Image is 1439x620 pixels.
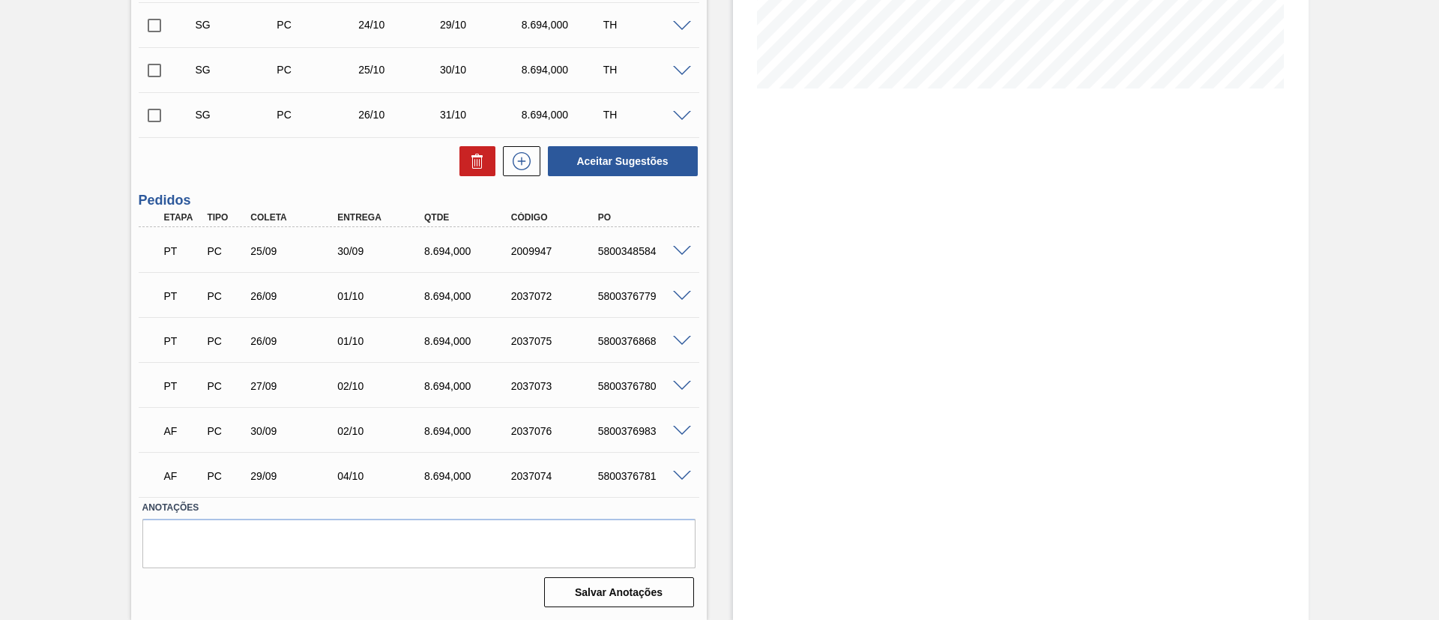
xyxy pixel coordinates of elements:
div: TH [600,64,690,76]
div: Pedido em Trânsito [160,325,205,358]
div: 8.694,000 [518,19,609,31]
div: 27/09/2025 [247,380,344,392]
div: 31/10/2025 [436,109,527,121]
div: 5800348584 [594,245,692,257]
div: 8.694,000 [420,245,518,257]
div: 5800376983 [594,425,692,437]
div: Pedido de Compra [203,425,248,437]
p: AF [164,470,202,482]
div: 8.694,000 [420,335,518,347]
div: 26/09/2025 [247,335,344,347]
div: Sugestão Criada [192,64,283,76]
div: 30/09/2025 [247,425,344,437]
div: 24/10/2025 [355,19,445,31]
div: 29/10/2025 [436,19,527,31]
div: 8.694,000 [420,425,518,437]
div: 02/10/2025 [334,425,431,437]
div: 30/09/2025 [334,245,431,257]
div: Pedido de Compra [273,109,363,121]
div: Pedido de Compra [203,245,248,257]
div: Aceitar Sugestões [540,145,699,178]
label: Anotações [142,497,696,519]
div: Pedido de Compra [203,470,248,482]
div: 2037076 [507,425,605,437]
div: 01/10/2025 [334,290,431,302]
div: 2037073 [507,380,605,392]
button: Salvar Anotações [544,577,694,607]
div: Pedido de Compra [203,335,248,347]
div: Coleta [247,212,344,223]
div: 8.694,000 [420,290,518,302]
p: PT [164,380,202,392]
div: 5800376779 [594,290,692,302]
div: 2037075 [507,335,605,347]
p: AF [164,425,202,437]
div: 8.694,000 [518,64,609,76]
div: Pedido de Compra [273,64,363,76]
div: 26/09/2025 [247,290,344,302]
div: Aguardando Faturamento [160,415,205,448]
div: Excluir Sugestões [452,146,495,176]
div: 8.694,000 [518,109,609,121]
div: Pedido em Trânsito [160,235,205,268]
div: 5800376780 [594,380,692,392]
div: Etapa [160,212,205,223]
div: 04/10/2025 [334,470,431,482]
div: Sugestão Criada [192,19,283,31]
div: 26/10/2025 [355,109,445,121]
div: Pedido em Trânsito [160,370,205,403]
div: 25/09/2025 [247,245,344,257]
div: 5800376868 [594,335,692,347]
p: PT [164,335,202,347]
p: PT [164,290,202,302]
div: 5800376781 [594,470,692,482]
div: Qtde [420,212,518,223]
div: 2037074 [507,470,605,482]
div: 2037072 [507,290,605,302]
div: 30/10/2025 [436,64,527,76]
div: 29/09/2025 [247,470,344,482]
h3: Pedidos [139,193,699,208]
button: Aceitar Sugestões [548,146,698,176]
div: PO [594,212,692,223]
p: PT [164,245,202,257]
div: Código [507,212,605,223]
div: Sugestão Criada [192,109,283,121]
div: 01/10/2025 [334,335,431,347]
div: 25/10/2025 [355,64,445,76]
div: 8.694,000 [420,380,518,392]
div: TH [600,109,690,121]
div: Tipo [203,212,248,223]
div: 2009947 [507,245,605,257]
div: TH [600,19,690,31]
div: Pedido de Compra [203,380,248,392]
div: Pedido de Compra [273,19,363,31]
div: Aguardando Faturamento [160,460,205,493]
div: 02/10/2025 [334,380,431,392]
div: Pedido em Trânsito [160,280,205,313]
div: Pedido de Compra [203,290,248,302]
div: 8.694,000 [420,470,518,482]
div: Nova sugestão [495,146,540,176]
div: Entrega [334,212,431,223]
